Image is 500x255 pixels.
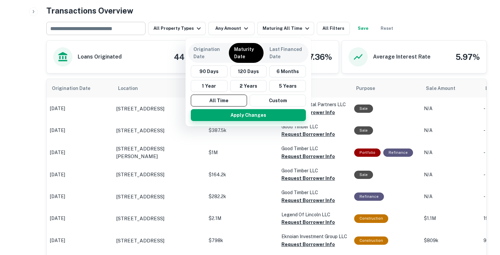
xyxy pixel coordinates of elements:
button: 5 Years [269,80,306,92]
button: 6 Months [269,65,306,77]
iframe: Chat Widget [467,202,500,234]
button: Custom [250,95,306,106]
button: 2 Years [230,80,267,92]
button: 120 Days [230,65,267,77]
p: Origination Date [193,46,223,60]
p: Maturity Date [234,46,258,60]
button: 1 Year [191,80,228,92]
button: 90 Days [191,65,228,77]
button: Apply Changes [191,109,306,121]
p: Last Financed Date [270,46,303,60]
button: All Time [191,95,247,106]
